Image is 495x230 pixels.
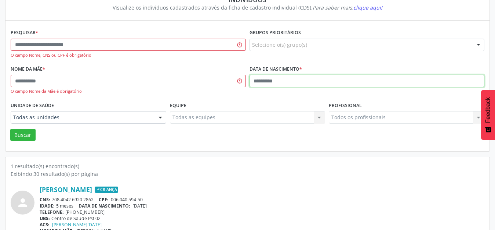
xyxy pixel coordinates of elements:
div: Visualize os indivíduos cadastrados através da ficha de cadastro individual (CDS). [16,4,479,11]
label: Equipe [170,100,186,111]
label: Grupos prioritários [250,27,301,39]
label: Pesquisar [11,27,38,39]
a: [PERSON_NAME] [40,185,92,194]
button: Feedback - Mostrar pesquisa [481,90,495,140]
span: IDADE: [40,203,55,209]
button: Buscar [10,129,36,141]
div: 1 resultado(s) encontrado(s) [11,162,484,170]
label: Profissional [329,100,362,111]
span: ACS: [40,222,50,228]
div: O campo Nome, CNS ou CPF é obrigatório [11,52,246,59]
span: Feedback [485,97,491,123]
div: [PHONE_NUMBER] [40,209,484,215]
a: [PERSON_NAME][DATE] [52,222,102,228]
span: CPF: [99,197,109,203]
div: Exibindo 30 resultado(s) por página [11,170,484,178]
span: CNS: [40,197,50,203]
label: Data de nascimento [250,64,302,75]
label: Nome da mãe [11,64,45,75]
i: Para saber mais, [313,4,382,11]
div: Centro de Saude Psf 02 [40,215,484,222]
span: 006.040.594-50 [111,197,143,203]
span: Todas as unidades [13,114,151,121]
span: TELEFONE: [40,209,64,215]
span: DATA DE NASCIMENTO: [79,203,130,209]
div: 5 meses [40,203,484,209]
span: UBS: [40,215,50,222]
span: [DATE] [132,203,147,209]
span: Criança [95,187,118,193]
span: Selecione o(s) grupo(s) [252,41,307,49]
label: Unidade de saúde [11,100,54,111]
span: clique aqui! [353,4,382,11]
div: O campo Nome da Mãe é obrigatório [11,88,246,95]
div: 708 4042 6920 2862 [40,197,484,203]
i: person [16,196,29,209]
